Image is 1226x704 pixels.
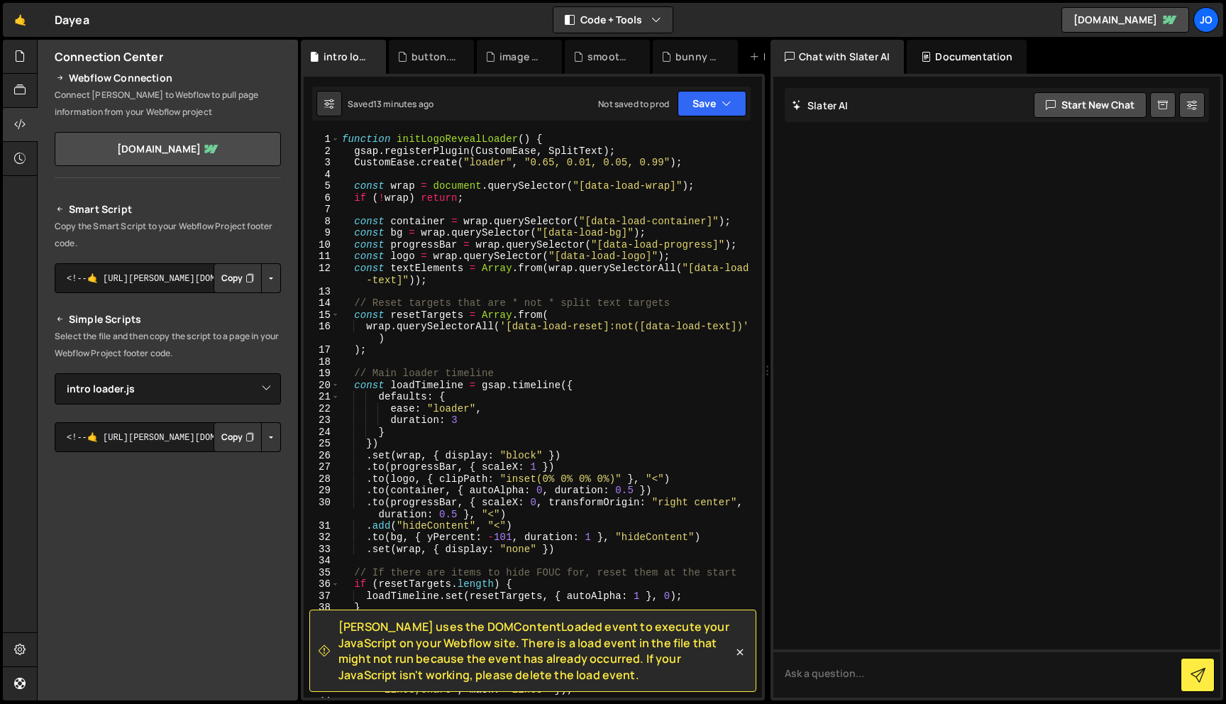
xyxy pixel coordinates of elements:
div: intro loader.js [324,50,369,64]
h2: Smart Script [55,201,281,218]
div: New File [749,50,809,64]
a: Jo [1193,7,1219,33]
div: image parallax.js [499,50,545,64]
div: 28 [304,473,340,485]
div: 41 [304,637,340,649]
div: Not saved to prod [598,98,669,110]
div: 8 [304,216,340,228]
h2: Simple Scripts [55,311,281,328]
p: Copy the Smart Script to your Webflow Project footer code. [55,218,281,252]
div: 9 [304,227,340,239]
div: 11 [304,251,340,263]
div: 17 [304,344,340,356]
button: Copy [214,422,262,452]
h2: Slater AI [792,99,849,112]
p: Select the file and then copy the script to a page in your Webflow Project footer code. [55,328,281,362]
div: 3 [304,157,340,169]
div: 25 [304,438,340,450]
div: 39 [304,614,340,626]
div: smooth scroll.js [587,50,633,64]
div: 33 [304,544,340,556]
div: 7 [304,204,340,216]
button: Save [678,91,746,116]
div: 14 [304,297,340,309]
div: 2 [304,145,340,158]
div: 31 [304,520,340,532]
div: 34 [304,555,340,567]
div: 15 [304,309,340,321]
div: 10 [304,239,340,251]
div: Button group with nested dropdown [214,263,281,293]
div: 24 [304,427,340,439]
textarea: <!--🤙 [URL][PERSON_NAME][DOMAIN_NAME]> <script>document.addEventListener("DOMContentLoaded", func... [55,263,281,293]
div: 38 [304,602,340,614]
div: 18 [304,356,340,368]
a: [DOMAIN_NAME] [55,132,281,166]
div: button.js [412,50,457,64]
div: 26 [304,450,340,462]
div: 16 [304,321,340,344]
span: [PERSON_NAME] uses the DOMContentLoaded event to execute your JavaScript on your Webflow site. Th... [338,619,733,683]
div: 35 [304,567,340,579]
div: 23 [304,414,340,427]
div: 5 [304,180,340,192]
a: [DOMAIN_NAME] [1061,7,1189,33]
div: 36 [304,578,340,590]
div: 27 [304,461,340,473]
div: 20 [304,380,340,392]
div: 32 [304,532,340,544]
div: 42 [304,649,340,672]
a: 🤙 [3,3,38,37]
div: Dayea [55,11,89,28]
h2: Webflow Connection [55,70,281,87]
button: Start new chat [1034,92,1147,118]
textarea: <!--🤙 [URL][PERSON_NAME][DOMAIN_NAME]> <script>document.addEventListener("DOMContentLoaded", func... [55,422,281,452]
div: Documentation [907,40,1027,74]
div: 29 [304,485,340,497]
div: 22 [304,403,340,415]
div: 12 [304,263,340,286]
div: Button group with nested dropdown [214,422,281,452]
p: Connect [PERSON_NAME] to Webflow to pull page information from your Webflow project [55,87,281,121]
div: 43 [304,672,340,695]
div: Saved [348,98,433,110]
button: Copy [214,263,262,293]
div: Chat with Slater AI [771,40,904,74]
button: Code + Tools [553,7,673,33]
div: 37 [304,590,340,603]
div: 4 [304,169,340,181]
div: bunny bg video.js [675,50,721,64]
h2: Connection Center [55,49,163,65]
div: 13 [304,286,340,298]
div: 6 [304,192,340,204]
div: 30 [304,497,340,520]
iframe: YouTube video player [55,475,282,603]
div: 19 [304,368,340,380]
div: 40 [304,625,340,637]
div: 13 minutes ago [373,98,433,110]
div: 1 [304,133,340,145]
div: 21 [304,391,340,403]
